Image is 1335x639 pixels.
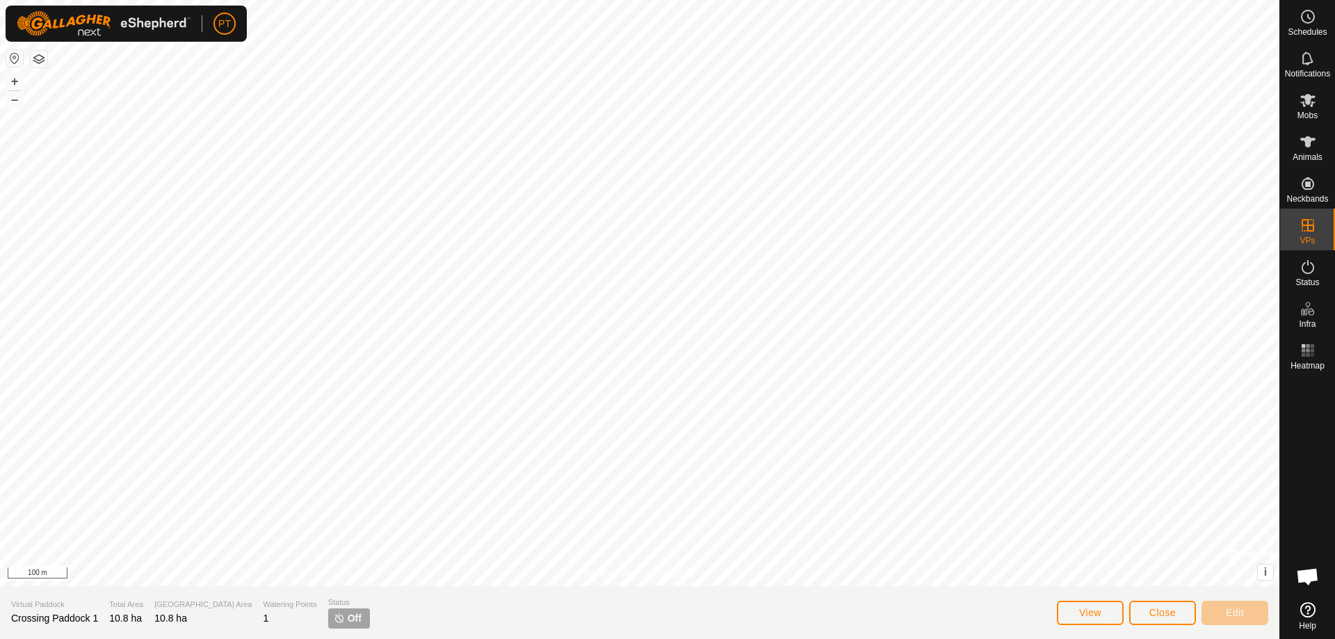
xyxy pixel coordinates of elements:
span: Neckbands [1286,195,1328,203]
span: 10.8 ha [154,613,187,624]
span: Heatmap [1290,362,1325,370]
span: Status [1295,278,1319,286]
span: 1 [263,613,268,624]
span: VPs [1300,236,1315,245]
span: Animals [1293,153,1322,161]
span: Infra [1299,320,1316,328]
button: + [6,73,23,90]
span: Mobs [1297,111,1318,120]
span: Virtual Paddock [11,599,98,610]
span: Watering Points [263,599,316,610]
span: Close [1149,607,1176,618]
span: Schedules [1288,28,1327,36]
span: [GEOGRAPHIC_DATA] Area [154,599,252,610]
span: PT [218,17,231,31]
img: Gallagher Logo [17,11,191,36]
button: Close [1129,601,1196,625]
a: Privacy Policy [585,568,637,581]
span: Help [1299,622,1316,630]
span: Notifications [1285,70,1330,78]
button: Edit [1201,601,1268,625]
span: Off [348,611,362,626]
span: Total Area [109,599,143,610]
button: Map Layers [31,51,47,67]
button: Reset Map [6,50,23,67]
span: Crossing Paddock 1 [11,613,98,624]
span: Status [328,597,370,608]
button: i [1258,565,1273,580]
a: Help [1280,597,1335,636]
a: Contact Us [654,568,695,581]
button: View [1057,601,1124,625]
span: i [1264,566,1267,578]
button: – [6,91,23,108]
div: Open chat [1287,556,1329,597]
span: Edit [1226,607,1244,618]
span: 10.8 ha [109,613,142,624]
span: View [1079,607,1101,618]
img: turn-off [334,613,345,624]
